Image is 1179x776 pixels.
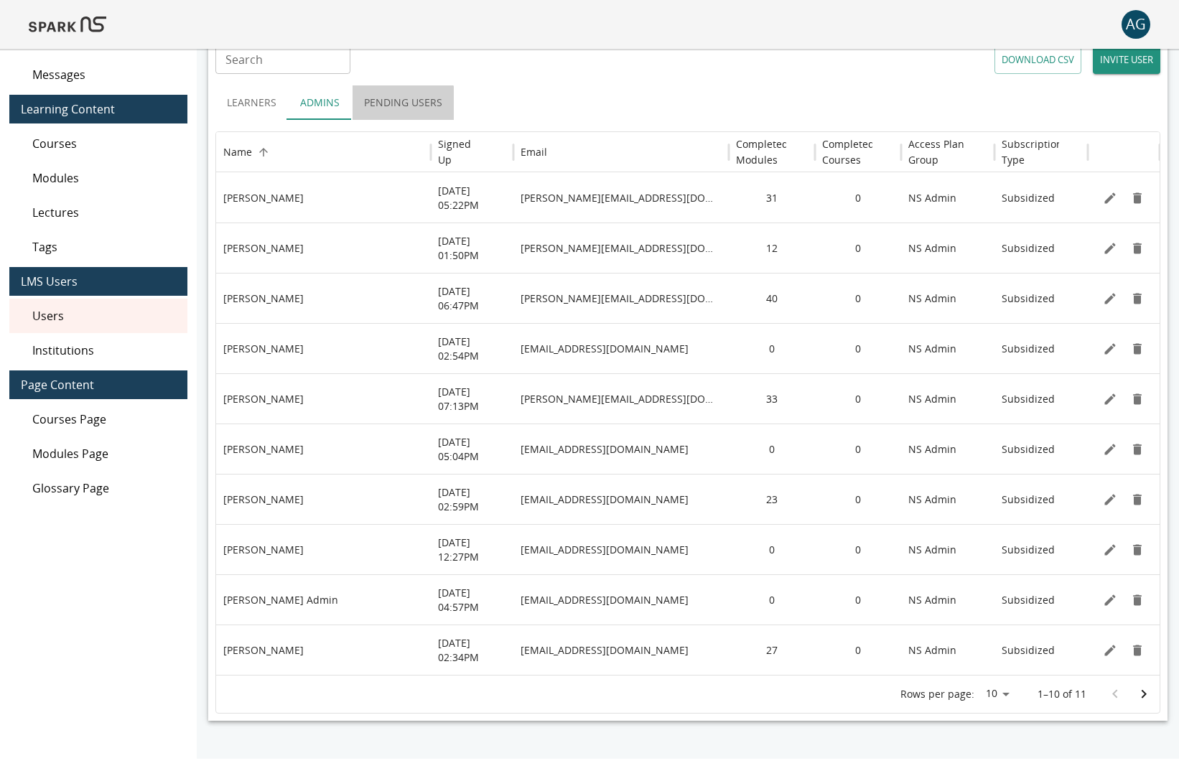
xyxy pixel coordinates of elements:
[1099,238,1121,259] button: Edit
[1099,288,1121,309] button: Edit
[9,95,187,123] div: Learning Content
[815,373,901,424] div: 0
[788,142,808,162] button: Sort
[994,45,1081,74] button: Download CSV
[32,238,176,256] span: Tags
[736,136,788,168] h6: Completed Modules
[513,574,729,625] div: ktfiresign+Admin@gmail.com
[729,574,815,625] div: 0
[908,492,956,507] p: NS Admin
[32,342,176,359] span: Institutions
[215,85,288,120] button: Learners
[815,474,901,524] div: 0
[9,370,187,399] div: Page Content
[253,142,274,162] button: Sort
[513,373,729,424] div: erica@sparkns.org
[729,474,815,524] div: 23
[874,142,894,162] button: Sort
[729,323,815,373] div: 0
[822,136,875,168] h6: Completed Courses
[513,172,729,223] div: adriana@sparkns.org
[223,593,338,607] p: [PERSON_NAME] Admin
[1103,643,1117,658] svg: Edit
[223,392,304,406] p: [PERSON_NAME]
[815,323,901,373] div: 0
[908,392,956,406] p: NS Admin
[513,524,729,574] div: lonefir.pdx@gmail.com
[1130,643,1145,658] svg: Remove
[32,204,176,221] span: Lectures
[513,424,729,474] div: g.ehrenk+SPARKNS@gmail.com
[353,85,454,120] button: Pending Users
[486,142,506,162] button: Sort
[1130,392,1145,406] svg: Remove
[438,435,506,464] p: [DATE] 05:04PM
[729,373,815,424] div: 33
[9,267,187,296] div: LMS Users
[21,273,176,290] span: LMS Users
[1099,589,1121,611] button: Edit
[521,145,547,159] div: Email
[438,636,506,665] p: [DATE] 02:34PM
[908,643,956,658] p: NS Admin
[1130,342,1145,356] svg: Remove
[1103,492,1117,507] svg: Edit
[549,142,569,162] button: Sort
[9,57,187,92] div: Messages
[1127,640,1148,661] button: Delete
[438,184,506,212] p: [DATE] 05:22PM
[908,593,956,607] p: NS Admin
[815,574,901,625] div: 0
[9,333,187,368] div: Institutions
[223,492,304,507] p: [PERSON_NAME]
[438,234,506,263] p: [DATE] 01:50PM
[1099,388,1121,410] button: Edit
[9,402,187,436] div: Courses Page
[1122,10,1150,39] button: account of current user
[513,625,729,675] div: monet@sparkns.org
[729,424,815,474] div: 0
[32,135,176,152] span: Courses
[1061,142,1081,162] button: Sort
[9,195,187,230] div: Lectures
[1002,643,1055,658] p: Subsidized
[1130,593,1145,607] svg: Remove
[908,291,956,306] p: NS Admin
[815,223,901,273] div: 0
[223,145,252,159] div: Name
[1099,338,1121,360] button: Edit
[1103,593,1117,607] svg: Edit
[1103,291,1117,306] svg: Edit
[223,191,304,205] p: [PERSON_NAME]
[908,442,956,457] p: NS Admin
[1002,442,1055,457] p: Subsidized
[21,376,176,393] span: Page Content
[1127,539,1148,561] button: Delete
[438,385,506,413] p: [DATE] 07:13PM
[9,230,187,264] div: Tags
[1093,45,1160,74] button: Invite user
[438,335,506,363] p: [DATE] 02:54PM
[1002,136,1063,168] h6: Subscription Type
[900,687,974,701] p: Rows per page:
[1127,187,1148,209] button: Delete
[438,284,506,313] p: [DATE] 06:47PM
[1002,392,1055,406] p: Subsidized
[1127,288,1148,309] button: Delete
[815,172,901,223] div: 0
[32,66,176,83] span: Messages
[908,342,956,356] p: NS Admin
[908,543,956,557] p: NS Admin
[438,586,506,614] p: [DATE] 04:57PM
[1099,439,1121,460] button: Edit
[1002,593,1055,607] p: Subsidized
[513,223,729,273] div: anna@bydaylight.com
[223,442,304,457] p: [PERSON_NAME]
[1099,539,1121,561] button: Edit
[438,485,506,514] p: [DATE] 02:59PM
[1002,291,1055,306] p: Subsidized
[32,169,176,187] span: Modules
[223,643,304,658] p: [PERSON_NAME]
[9,126,187,161] div: Courses
[438,136,485,168] h6: Signed Up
